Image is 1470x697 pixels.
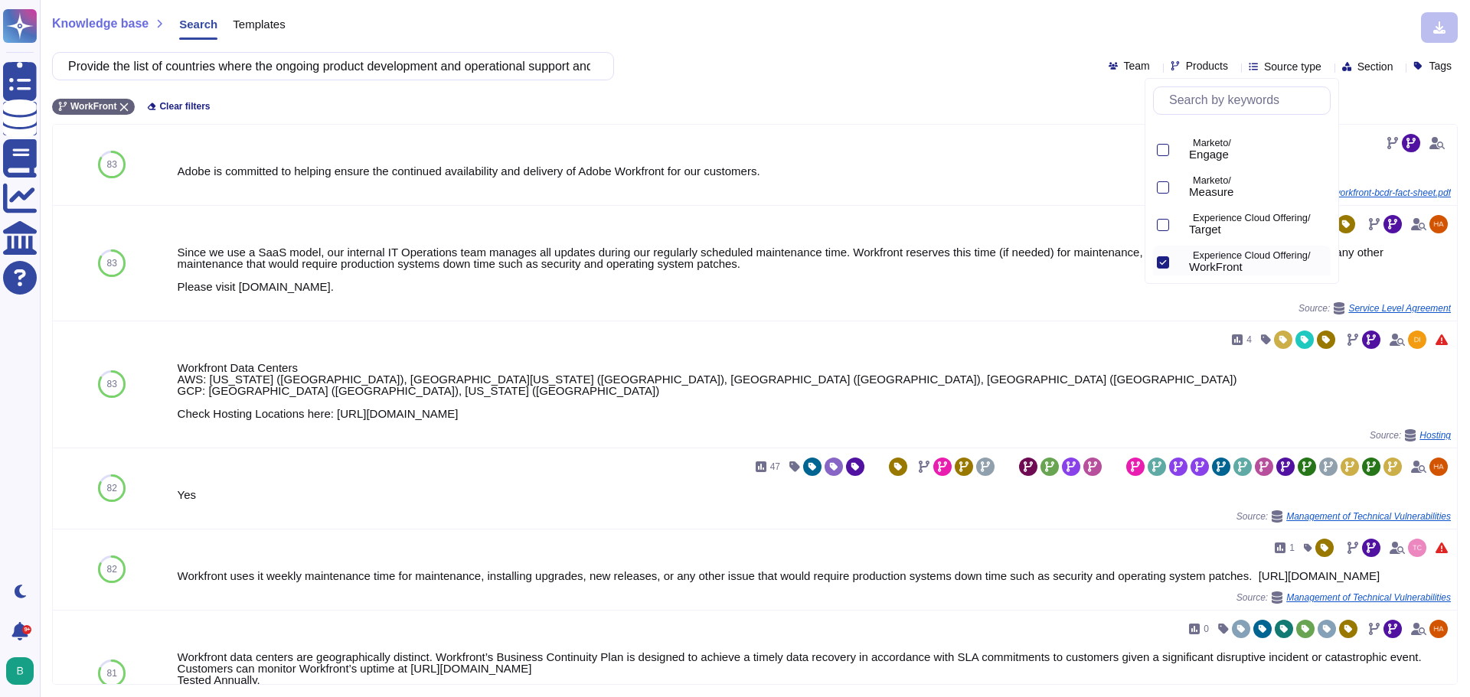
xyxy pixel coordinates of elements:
[1419,431,1451,440] span: Hosting
[1357,61,1393,72] span: Section
[107,565,117,574] span: 82
[1429,215,1448,233] img: user
[1177,133,1331,168] div: Engage
[1348,304,1451,313] span: Service Level Agreement
[1189,185,1325,199] div: Measure
[179,18,217,30] span: Search
[178,246,1451,292] div: Since we use a SaaS model, our internal IT Operations team manages all updates during our regular...
[1286,593,1451,602] span: Management of Technical Vulnerabilities
[1429,458,1448,476] img: user
[178,165,1451,177] div: Adobe is committed to helping ensure the continued availability and delivery of Adobe Workfront f...
[3,654,44,688] button: user
[6,657,34,685] img: user
[233,18,285,30] span: Templates
[1429,620,1448,638] img: user
[22,625,31,634] div: 9+
[107,379,117,389] span: 83
[1189,223,1325,236] div: Target
[1193,251,1325,261] p: Experience Cloud Offering/
[107,259,117,268] span: 83
[1177,246,1331,280] div: WorkFront
[1177,217,1183,234] div: Target
[159,102,210,111] span: Clear filters
[1193,213,1325,223] p: Experience Cloud Offering/
[107,484,117,493] span: 82
[1177,171,1331,205] div: Measure
[60,53,598,80] input: Search a question or template...
[1370,429,1451,441] span: Source:
[1189,260,1243,274] span: WorkFront
[1408,331,1426,349] img: user
[1189,148,1229,161] span: Engage
[1305,188,1451,197] span: adobe-workfront-bcdr-fact-sheet.pdf
[770,462,780,471] span: 47
[1177,208,1331,243] div: Target
[1264,61,1321,72] span: Source type
[1177,142,1183,159] div: Engage
[1189,185,1233,199] span: Measure
[1255,187,1451,199] span: Source:
[1189,223,1221,236] span: Target
[1246,335,1252,344] span: 4
[1286,512,1451,521] span: Management of Technical Vulnerabilities
[1189,148,1325,161] div: Engage
[107,669,117,678] span: 81
[1161,87,1330,114] input: Search by keywords
[1124,60,1150,71] span: Team
[1236,591,1451,604] span: Source:
[1408,539,1426,557] img: user
[52,18,149,30] span: Knowledge base
[1193,176,1325,186] p: Marketo/
[1289,543,1295,552] span: 1
[1429,60,1452,71] span: Tags
[178,570,1451,581] div: Workfront uses it weekly maintenance time for maintenance, installing upgrades, new releases, or ...
[70,102,116,111] span: WorkFront
[1236,510,1451,523] span: Source:
[107,160,117,169] span: 83
[178,362,1451,419] div: Workfront Data Centers AWS: [US_STATE] ([GEOGRAPHIC_DATA]), [GEOGRAPHIC_DATA][US_STATE] ([GEOGRAP...
[1177,254,1183,272] div: WorkFront
[178,489,1451,500] div: Yes
[1189,260,1325,274] div: WorkFront
[1298,302,1451,314] span: Source:
[1186,60,1228,71] span: Products
[1193,138,1325,148] p: Marketo/
[1204,624,1209,633] span: 0
[1177,179,1183,197] div: Measure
